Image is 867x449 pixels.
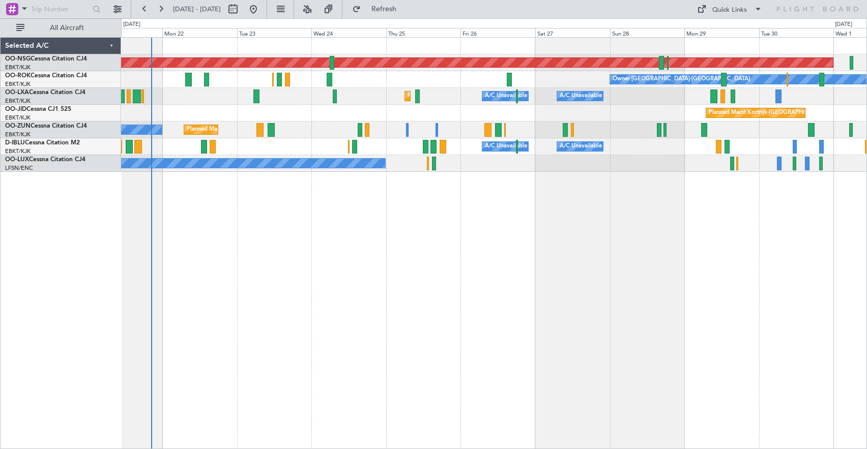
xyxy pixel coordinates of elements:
[5,140,25,146] span: D-IBLU
[5,140,80,146] a: D-IBLUCessna Citation M2
[11,20,110,36] button: All Aircraft
[709,105,827,121] div: Planned Maint Kortrijk-[GEOGRAPHIC_DATA]
[5,131,31,138] a: EBKT/KJK
[5,123,87,129] a: OO-ZUNCessna Citation CJ4
[835,20,852,29] div: [DATE]
[5,106,26,112] span: OO-JID
[187,122,305,137] div: Planned Maint Kortrijk-[GEOGRAPHIC_DATA]
[5,157,29,163] span: OO-LUX
[31,2,90,17] input: Trip Number
[5,147,31,155] a: EBKT/KJK
[5,73,31,79] span: OO-ROK
[692,1,767,17] button: Quick Links
[5,56,31,62] span: OO-NSG
[162,28,237,37] div: Mon 22
[5,164,33,172] a: LFSN/ENC
[386,28,461,37] div: Thu 25
[5,114,31,122] a: EBKT/KJK
[684,28,759,37] div: Mon 29
[485,139,674,154] div: A/C Unavailable [GEOGRAPHIC_DATA] ([GEOGRAPHIC_DATA] National)
[5,157,85,163] a: OO-LUXCessna Citation CJ4
[560,139,722,154] div: A/C Unavailable [GEOGRAPHIC_DATA]-[GEOGRAPHIC_DATA]
[237,28,312,37] div: Tue 23
[5,97,31,105] a: EBKT/KJK
[5,106,71,112] a: OO-JIDCessna CJ1 525
[5,89,29,96] span: OO-LXA
[311,28,386,37] div: Wed 24
[5,73,87,79] a: OO-ROKCessna Citation CJ4
[173,5,221,14] span: [DATE] - [DATE]
[5,89,85,96] a: OO-LXACessna Citation CJ4
[88,28,163,37] div: Sun 21
[610,28,685,37] div: Sun 28
[348,1,409,17] button: Refresh
[123,20,140,29] div: [DATE]
[5,56,87,62] a: OO-NSGCessna Citation CJ4
[460,28,535,37] div: Fri 26
[5,80,31,88] a: EBKT/KJK
[712,5,747,15] div: Quick Links
[535,28,610,37] div: Sat 27
[5,64,31,71] a: EBKT/KJK
[485,88,674,104] div: A/C Unavailable [GEOGRAPHIC_DATA] ([GEOGRAPHIC_DATA] National)
[26,24,107,32] span: All Aircraft
[759,28,834,37] div: Tue 30
[5,123,31,129] span: OO-ZUN
[613,72,750,87] div: Owner [GEOGRAPHIC_DATA]-[GEOGRAPHIC_DATA]
[408,88,526,104] div: Planned Maint Kortrijk-[GEOGRAPHIC_DATA]
[363,6,406,13] span: Refresh
[560,88,602,104] div: A/C Unavailable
